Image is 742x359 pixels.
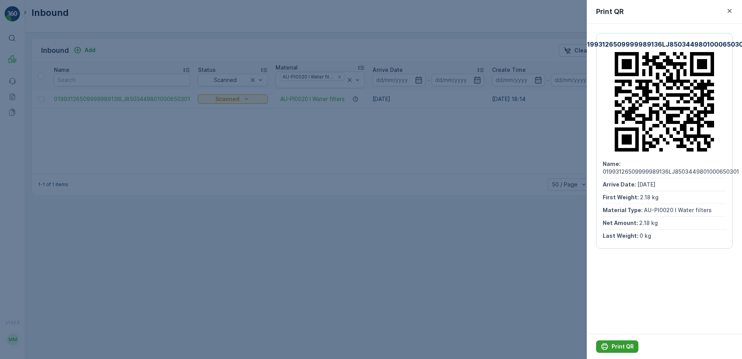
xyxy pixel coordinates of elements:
span: Arrive Date : [603,181,637,188]
span: 0 kg [640,232,651,239]
span: Material Type : [603,207,644,213]
span: Last Weight : [603,232,640,239]
p: Print QR [612,343,634,350]
span: First Weight : [603,194,640,200]
span: 01993126509999989136LJ8503449801000650301 [603,168,739,175]
span: 2.18 kg [640,194,659,200]
span: Name : [603,160,622,167]
span: [DATE] [637,181,655,188]
span: 2.18 kg [639,220,658,226]
p: Print QR [596,6,624,17]
button: Print QR [596,340,638,353]
span: AU-PI0020 I Water filters [644,207,712,213]
span: Net Amount : [603,220,639,226]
